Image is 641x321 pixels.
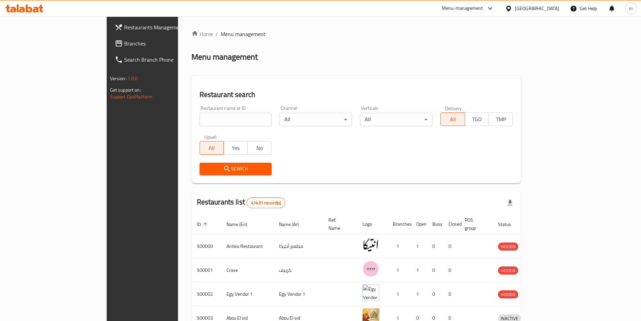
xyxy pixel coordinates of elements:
[109,52,214,68] a: Search Branch Phone
[387,214,411,234] th: Branches
[498,267,518,275] span: HIDDEN
[216,30,218,38] li: /
[200,90,513,100] h2: Restaurant search
[443,258,459,282] td: 0
[362,260,379,277] img: Crave
[468,115,486,124] span: TGO
[221,282,274,306] td: Egy Vendor 1
[427,234,443,258] td: 0
[443,282,459,306] td: 0
[128,74,138,83] span: 1.0.0
[443,234,459,258] td: 0
[465,216,485,232] span: POS group
[498,266,518,275] div: HIDDEN
[124,39,208,47] span: Branches
[387,282,411,306] td: 1
[200,141,224,155] button: All
[411,282,427,306] td: 1
[110,86,141,94] span: Get support on:
[226,143,245,153] span: Yes
[221,234,274,258] td: Antika Restaurant
[200,113,272,126] input: Search for restaurant name or ID..
[411,234,427,258] td: 1
[443,115,462,124] span: All
[411,214,427,234] th: Open
[109,35,214,52] a: Branches
[223,141,248,155] button: Yes
[124,56,208,64] span: Search Branch Phone
[205,165,266,173] span: Search
[498,291,518,298] span: HIDDEN
[489,113,513,126] button: TMP
[498,220,520,228] span: Status
[443,214,459,234] th: Closed
[498,243,518,251] span: HIDDEN
[247,141,272,155] button: No
[465,113,489,126] button: TGO
[357,214,387,234] th: Logo
[279,220,308,228] span: Name (Ar)
[280,113,352,126] div: All
[427,258,443,282] td: 0
[247,197,285,208] div: Total records count
[362,236,379,253] img: Antika Restaurant
[250,143,269,153] span: No
[124,23,208,31] span: Restaurants Management
[360,113,432,126] div: All
[492,115,510,124] span: TMP
[197,220,210,228] span: ID
[274,258,323,282] td: كرييف
[226,220,256,228] span: Name (En)
[387,258,411,282] td: 1
[274,282,323,306] td: Egy Vendor 1
[515,5,559,12] div: [GEOGRAPHIC_DATA]
[411,258,427,282] td: 1
[109,19,214,35] a: Restaurants Management
[328,216,349,232] span: Ref. Name
[110,74,127,83] span: Version:
[502,195,518,211] div: Export file
[197,197,286,208] h2: Restaurants list
[362,284,379,301] img: Egy Vendor 1
[200,163,272,175] button: Search
[440,113,465,126] button: All
[442,4,483,12] div: Menu-management
[221,30,265,38] span: Menu management
[274,234,323,258] td: مطعم أنتيكا
[247,200,285,206] span: 41431 record(s)
[387,234,411,258] td: 1
[191,52,258,62] h2: Menu management
[427,214,443,234] th: Busy
[498,243,518,251] div: HIDDEN
[191,30,521,38] nav: breadcrumb
[629,5,633,12] span: m
[427,282,443,306] td: 0
[204,134,217,139] label: Upsell
[203,143,221,153] span: All
[445,106,462,110] label: Delivery
[221,258,274,282] td: Crave
[110,92,153,101] a: Support.OpsPlatform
